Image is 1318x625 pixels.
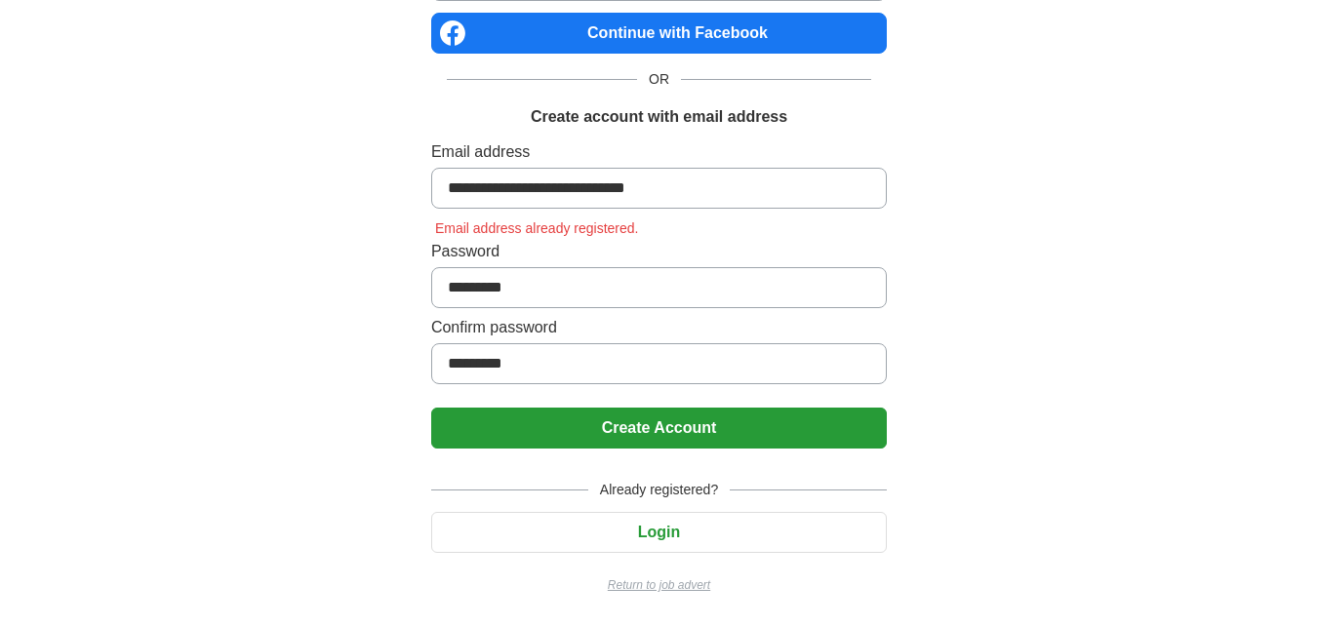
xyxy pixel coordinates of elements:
[637,69,681,90] span: OR
[431,220,643,236] span: Email address already registered.
[431,140,887,164] label: Email address
[431,240,887,263] label: Password
[431,408,887,449] button: Create Account
[531,105,787,129] h1: Create account with email address
[431,524,887,540] a: Login
[431,576,887,594] a: Return to job advert
[588,480,730,500] span: Already registered?
[431,316,887,339] label: Confirm password
[431,512,887,553] button: Login
[431,13,887,54] a: Continue with Facebook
